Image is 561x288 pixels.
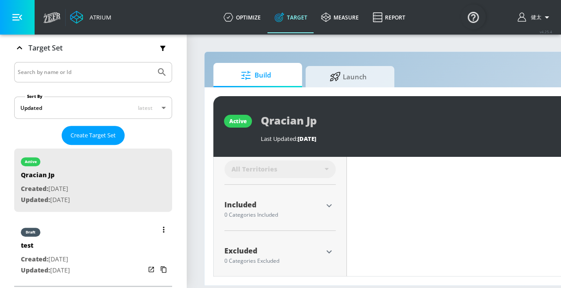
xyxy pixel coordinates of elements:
div: activeQracian JpCreated:[DATE]Updated:[DATE] [14,148,172,212]
p: [DATE] [21,195,70,206]
input: Search by name or Id [18,66,152,78]
button: Create Target Set [62,126,125,145]
div: drafttestCreated:[DATE]Updated:[DATE] [14,219,172,282]
div: active [25,160,37,164]
span: Created: [21,184,48,193]
span: latest [138,104,153,112]
p: [DATE] [21,183,70,195]
span: v 4.25.4 [540,29,552,34]
a: Target [267,1,314,33]
button: Copy Targeting Set Link [157,263,170,276]
button: Open Resource Center [461,4,486,29]
p: [DATE] [21,254,70,265]
div: Excluded [224,247,322,254]
div: test [21,241,70,254]
div: 0 Categories Included [224,212,322,218]
span: Build [222,65,290,86]
span: login as: kenta.kurishima@mbk-digital.co.jp [527,14,541,21]
div: Target Set [14,62,172,286]
div: Qracian Jp [21,171,70,183]
span: Created: [21,255,48,263]
a: measure [314,1,365,33]
span: Updated: [21,266,50,274]
a: Report [365,1,412,33]
div: Target Set [14,33,172,62]
div: active [229,117,247,125]
div: Atrium [86,13,111,21]
span: [DATE] [298,135,316,143]
p: Target Set [28,43,63,53]
label: Sort By [25,93,44,99]
span: Launch [314,66,382,87]
div: All Territories [224,160,336,178]
div: Updated [20,104,42,112]
p: [DATE] [21,265,70,276]
button: Open in new window [145,263,157,276]
div: 0 Categories Excluded [224,258,322,264]
a: Atrium [70,11,111,24]
span: Create Target Set [71,130,116,140]
span: Updated: [21,195,50,204]
nav: list of Target Set [14,145,172,286]
button: 健太 [518,12,552,23]
div: draft [26,230,35,234]
div: Included [224,201,322,208]
span: All Territories [231,165,277,174]
a: optimize [216,1,267,33]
